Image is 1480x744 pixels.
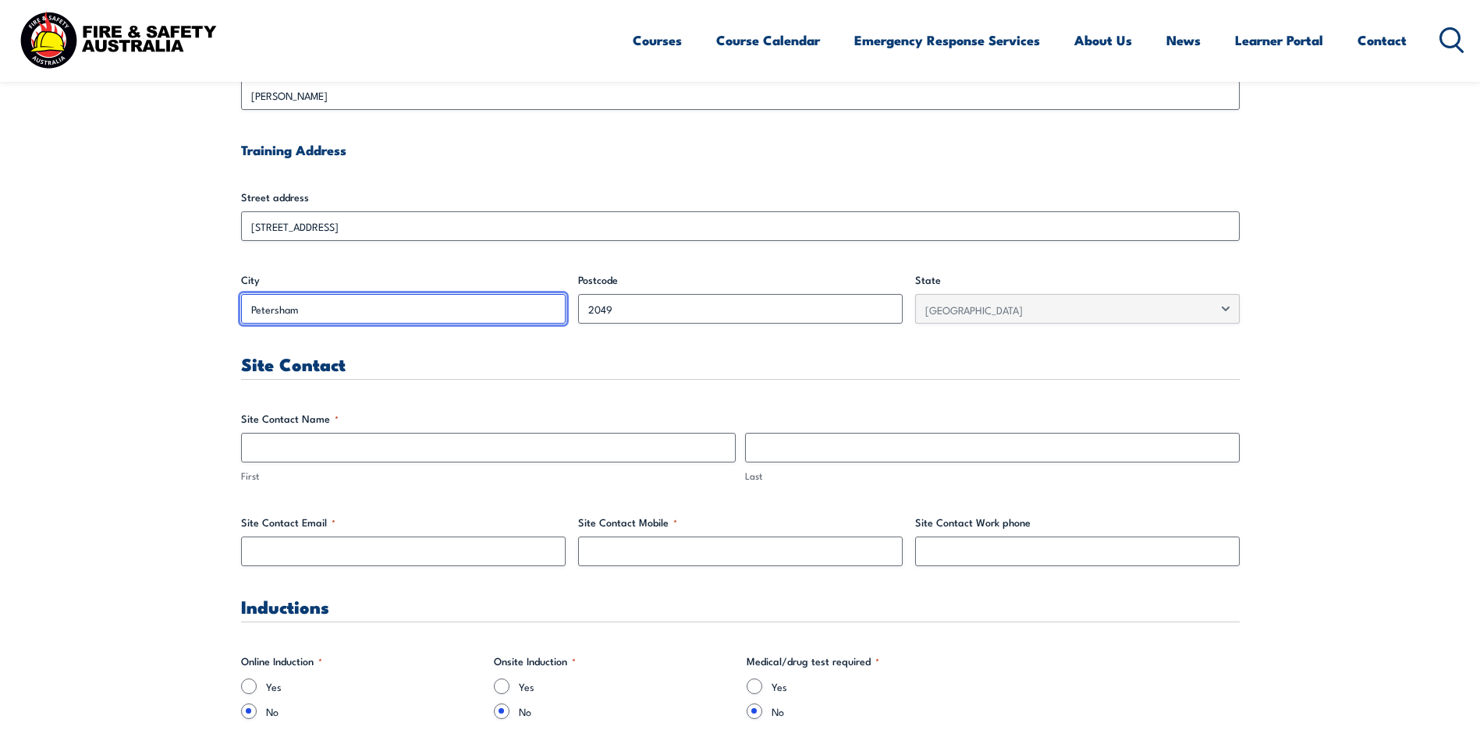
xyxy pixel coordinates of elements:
label: No [772,703,987,719]
label: Last [745,469,1240,484]
label: State [915,272,1240,288]
label: Site Contact Mobile [578,515,903,530]
legend: Online Induction [241,654,322,669]
label: Site Contact Work phone [915,515,1240,530]
legend: Onsite Induction [494,654,576,669]
label: Street address [241,190,1240,205]
a: Emergency Response Services [854,19,1040,61]
legend: Site Contact Name [241,411,339,427]
label: No [266,703,481,719]
legend: Medical/drug test required [747,654,879,669]
a: About Us [1074,19,1132,61]
label: Yes [772,678,987,694]
a: Contact [1358,19,1407,61]
label: Yes [266,678,481,694]
h3: Site Contact [241,355,1240,373]
label: First [241,469,736,484]
label: City [241,272,566,288]
label: No [519,703,734,719]
label: Yes [519,678,734,694]
h4: Training Address [241,141,1240,158]
a: Learner Portal [1235,19,1323,61]
a: Courses [633,19,682,61]
label: Site Contact Email [241,515,566,530]
label: Postcode [578,272,903,288]
a: News [1166,19,1201,61]
h3: Inductions [241,597,1240,615]
a: Course Calendar [716,19,820,61]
